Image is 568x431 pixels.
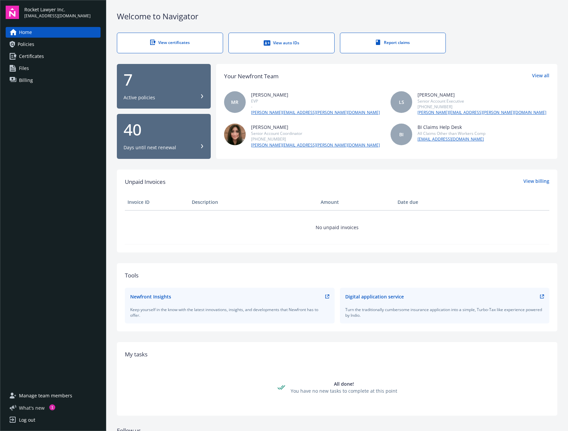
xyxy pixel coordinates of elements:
[6,27,101,38] a: Home
[125,194,189,210] th: Invoice ID
[24,6,101,19] button: Rocket Lawyer Inc.[EMAIL_ADDRESS][DOMAIN_NAME]
[251,110,380,116] a: [PERSON_NAME][EMAIL_ADDRESS][PERSON_NAME][DOMAIN_NAME]
[19,415,35,425] div: Log out
[418,124,485,131] div: BI Claims Help Desk
[418,110,546,116] a: [PERSON_NAME][EMAIL_ADDRESS][PERSON_NAME][DOMAIN_NAME]
[19,75,33,86] span: Billing
[418,131,485,136] div: All Claims Other than Workers Comp
[6,6,19,19] img: navigator-logo.svg
[6,75,101,86] a: Billing
[251,142,380,148] a: [PERSON_NAME][EMAIL_ADDRESS][PERSON_NAME][DOMAIN_NAME]
[291,387,397,394] div: You have no new tasks to complete at this point
[6,390,101,401] a: Manage team members
[251,104,380,110] div: -
[6,39,101,50] a: Policies
[117,33,223,53] a: View certificates
[131,40,209,45] div: View certificates
[6,404,55,411] button: What's new1
[125,350,549,359] div: My tasks
[231,99,238,106] span: MR
[251,124,380,131] div: [PERSON_NAME]
[19,51,44,62] span: Certificates
[224,72,279,81] div: Your Newfront Team
[418,91,546,98] div: [PERSON_NAME]
[19,63,29,74] span: Files
[124,72,204,88] div: 7
[49,404,55,410] div: 1
[532,72,549,81] a: View all
[19,404,45,411] span: What ' s new
[18,39,34,50] span: Policies
[251,131,380,136] div: Senior Account Coordinator
[251,136,380,142] div: [PHONE_NUMBER]
[224,124,246,145] img: photo
[189,194,318,210] th: Description
[395,194,459,210] th: Date due
[124,144,176,151] div: Days until next renewal
[130,293,171,300] div: Newfront Insights
[251,98,380,104] div: EVP
[19,27,32,38] span: Home
[117,114,211,159] button: 40Days until next renewal
[19,390,72,401] span: Manage team members
[345,293,404,300] div: Digital application service
[125,210,549,244] td: No unpaid invoices
[418,136,485,142] a: [EMAIL_ADDRESS][DOMAIN_NAME]
[251,91,380,98] div: [PERSON_NAME]
[124,122,204,138] div: 40
[117,64,211,109] button: 7Active policies
[242,40,321,46] div: View auto IDs
[318,194,395,210] th: Amount
[523,178,549,186] a: View billing
[6,63,101,74] a: Files
[345,307,544,318] div: Turn the traditionally cumbersome insurance application into a simple, Turbo-Tax like experience ...
[418,104,546,110] div: [PHONE_NUMBER]
[124,94,155,101] div: Active policies
[399,131,404,138] span: BI
[418,98,546,104] div: Senior Account Executive
[24,13,91,19] span: [EMAIL_ADDRESS][DOMAIN_NAME]
[354,40,432,45] div: Report claims
[6,51,101,62] a: Certificates
[291,380,397,387] div: All done!
[125,178,165,186] span: Unpaid Invoices
[125,271,549,280] div: Tools
[228,33,335,53] a: View auto IDs
[399,99,404,106] span: LS
[130,307,329,318] div: Keep yourself in the know with the latest innovations, insights, and developments that Newfront h...
[340,33,446,53] a: Report claims
[117,11,557,22] div: Welcome to Navigator
[24,6,91,13] span: Rocket Lawyer Inc.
